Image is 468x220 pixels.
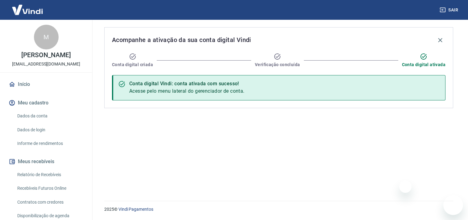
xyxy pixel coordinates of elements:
span: Conta digital criada [112,61,153,68]
span: Acompanhe a ativação da sua conta digital Vindi [112,35,251,45]
img: Vindi [7,0,48,19]
p: 2025 © [104,206,453,213]
button: Meu cadastro [7,96,85,110]
iframe: Botão para abrir a janela de mensagens [443,195,463,215]
a: Recebíveis Futuros Online [15,182,85,195]
iframe: Fechar mensagem [399,180,412,193]
div: M [34,25,59,49]
a: Informe de rendimentos [15,137,85,150]
a: Vindi Pagamentos [118,207,153,212]
span: Conta digital ativada [402,61,445,68]
span: Verificação concluída [255,61,300,68]
a: Relatório de Recebíveis [15,168,85,181]
span: Acesse pelo menu lateral do gerenciador de conta. [129,88,245,94]
button: Meus recebíveis [7,155,85,168]
a: Contratos com credores [15,196,85,209]
p: [PERSON_NAME] [21,52,71,58]
button: Sair [438,4,461,16]
a: Início [7,78,85,91]
div: Conta digital Vindi: conta ativada com sucesso! [129,80,245,87]
a: Dados de login [15,124,85,136]
p: [EMAIL_ADDRESS][DOMAIN_NAME] [12,61,80,67]
a: Dados da conta [15,110,85,122]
